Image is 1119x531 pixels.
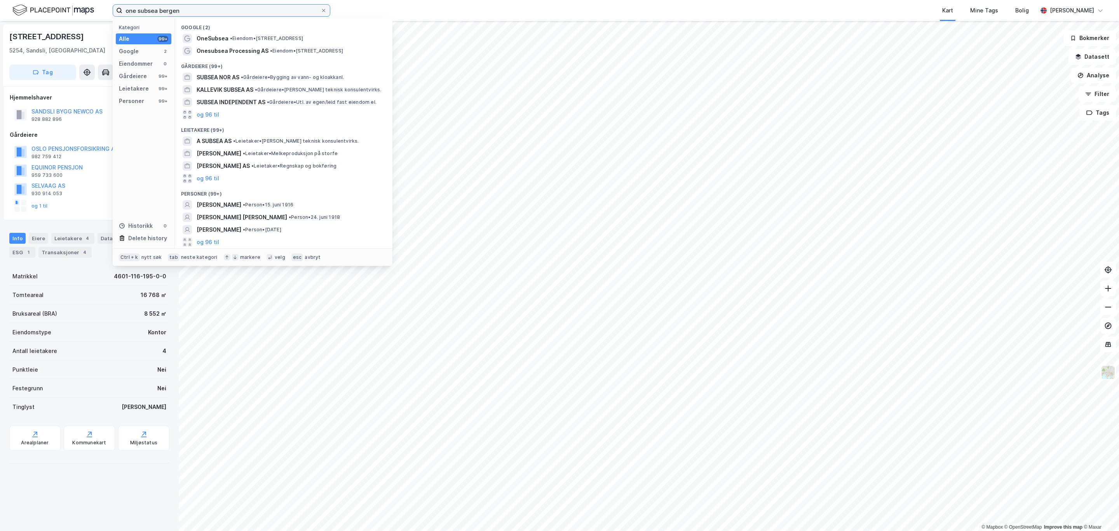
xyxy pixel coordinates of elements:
[197,34,228,43] span: OneSubsea
[9,46,105,55] div: 5254, Sandsli, [GEOGRAPHIC_DATA]
[251,163,254,169] span: •
[157,98,168,104] div: 99+
[21,440,49,446] div: Arealplaner
[119,84,149,93] div: Leietakere
[243,227,245,232] span: •
[9,233,26,244] div: Info
[240,254,260,260] div: markere
[12,365,38,374] div: Punktleie
[162,61,168,67] div: 0
[197,46,268,56] span: Onesubsea Processing AS
[197,73,239,82] span: SUBSEA NOR AS
[157,86,168,92] div: 99+
[141,254,162,260] div: nytt søk
[1004,524,1042,530] a: OpenStreetMap
[289,214,340,220] span: Person • 24. juni 1918
[168,253,180,261] div: tab
[255,87,382,93] span: Gårdeiere • [PERSON_NAME] teknisk konsulentvirks.
[122,402,166,412] div: [PERSON_NAME]
[157,73,168,79] div: 99+
[31,190,62,197] div: 930 914 053
[233,138,359,144] span: Leietaker • [PERSON_NAME] teknisk konsulentvirks.
[144,309,166,318] div: 8 552 ㎡
[157,365,166,374] div: Nei
[243,150,245,156] span: •
[162,48,168,54] div: 2
[241,74,344,80] span: Gårdeiere • Bygging av vann- og kloakkanl.
[122,5,321,16] input: Søk på adresse, matrikkel, gårdeiere, leietakere eller personer
[270,48,272,54] span: •
[197,174,219,183] button: og 96 til
[31,172,63,178] div: 959 733 600
[119,34,129,44] div: Alle
[197,238,219,247] button: og 96 til
[9,65,76,80] button: Tag
[197,136,232,146] span: A SUBSEA AS
[148,328,166,337] div: Kontor
[157,36,168,42] div: 99+
[275,254,285,260] div: velg
[162,346,166,356] div: 4
[12,3,94,17] img: logo.f888ab2527a4732fd821a326f86c7f29.svg
[119,24,171,30] div: Kategori
[72,440,106,446] div: Kommunekart
[1101,365,1116,380] img: Z
[119,253,140,261] div: Ctrl + k
[31,154,61,160] div: 982 759 412
[157,384,166,393] div: Nei
[197,213,287,222] span: [PERSON_NAME] [PERSON_NAME]
[197,98,265,107] span: SUBSEA INDEPENDENT AS
[128,234,167,243] div: Delete history
[197,110,219,119] button: og 96 til
[175,18,392,32] div: Google (2)
[1044,524,1082,530] a: Improve this map
[31,116,62,122] div: 928 882 896
[305,254,321,260] div: avbryt
[243,202,293,208] span: Person • 15. juni 1916
[10,93,169,102] div: Hjemmelshaver
[29,233,48,244] div: Eiere
[981,524,1003,530] a: Mapbox
[970,6,998,15] div: Mine Tags
[1071,68,1116,83] button: Analyse
[1068,49,1116,65] button: Datasett
[141,290,166,300] div: 16 768 ㎡
[162,223,168,229] div: 0
[175,185,392,199] div: Personer (99+)
[197,225,241,234] span: [PERSON_NAME]
[197,149,241,158] span: [PERSON_NAME]
[1063,30,1116,46] button: Bokmerker
[267,99,269,105] span: •
[119,96,144,106] div: Personer
[289,214,291,220] span: •
[38,247,92,258] div: Transaksjoner
[267,99,376,105] span: Gårdeiere • Utl. av egen/leid fast eiendom el.
[24,248,32,256] div: 1
[12,290,44,300] div: Tomteareal
[119,221,153,231] div: Historikk
[175,121,392,135] div: Leietakere (99+)
[241,74,243,80] span: •
[9,30,85,43] div: [STREET_ADDRESS]
[81,248,89,256] div: 4
[230,35,232,41] span: •
[9,247,35,258] div: ESG
[12,346,57,356] div: Antall leietakere
[243,227,281,233] span: Person • [DATE]
[175,57,392,71] div: Gårdeiere (99+)
[114,272,166,281] div: 4601-116-195-0-0
[51,233,94,244] div: Leietakere
[98,233,136,244] div: Datasett
[12,384,43,393] div: Festegrunn
[1080,494,1119,531] iframe: Chat Widget
[243,202,245,208] span: •
[270,48,343,54] span: Eiendom • [STREET_ADDRESS]
[119,59,153,68] div: Eiendommer
[84,234,91,242] div: 4
[119,47,139,56] div: Google
[12,402,35,412] div: Tinglyst
[181,254,218,260] div: neste kategori
[12,272,38,281] div: Matrikkel
[10,130,169,140] div: Gårdeiere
